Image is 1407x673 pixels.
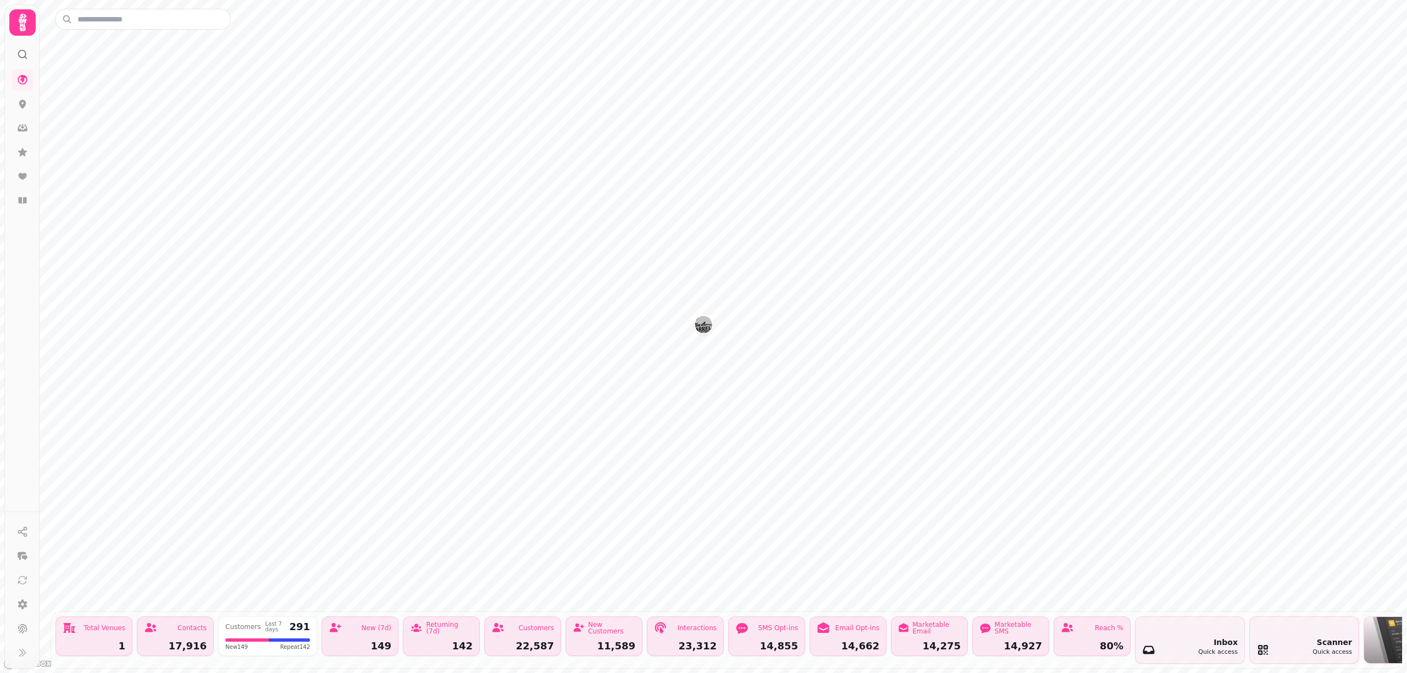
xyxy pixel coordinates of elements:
div: Quick access [1198,648,1238,657]
div: Scanner [1312,637,1352,648]
div: 23,312 [654,641,717,651]
div: Customers [518,625,554,631]
div: Customers [225,624,261,630]
div: Marketable SMS [995,621,1042,635]
div: Returning (7d) [426,621,473,635]
div: Inbox [1198,637,1238,648]
div: 14,275 [898,641,961,651]
span: New 149 [225,643,248,651]
div: 14,855 [735,641,798,651]
div: Interactions [678,625,717,631]
div: Total Venues [84,625,125,631]
div: New Customers [588,621,635,635]
span: Repeat 142 [280,643,310,651]
a: Mapbox logo [3,657,52,670]
button: The Barrelman [695,316,712,333]
button: ScannerQuick access [1249,616,1359,664]
div: 142 [410,641,473,651]
div: 1 [63,641,125,651]
div: 14,927 [979,641,1042,651]
button: InboxQuick access [1135,616,1245,664]
div: Quick access [1312,648,1352,657]
div: New (7d) [361,625,391,631]
div: 80% [1061,641,1123,651]
div: Contacts [178,625,207,631]
div: Map marker [695,316,712,337]
div: Reach % [1095,625,1123,631]
div: 17,916 [144,641,207,651]
div: Last 7 days [265,621,285,632]
div: 149 [329,641,391,651]
div: 22,587 [491,641,554,651]
div: 291 [289,622,310,632]
div: SMS Opt-ins [758,625,798,631]
div: 14,662 [817,641,879,651]
div: Email Opt-ins [835,625,879,631]
div: Marketable Email [912,621,961,635]
div: 11,589 [573,641,635,651]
